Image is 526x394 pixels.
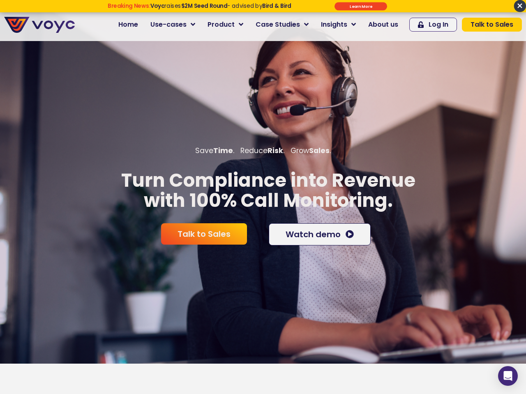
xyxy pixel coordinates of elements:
[409,18,457,32] a: Log In
[335,2,387,10] div: Submit
[144,16,201,33] a: Use-cases
[181,2,228,10] strong: $2M Seed Round
[112,16,144,33] a: Home
[471,21,513,28] span: Talk to Sales
[161,223,247,245] a: Talk to Sales
[150,2,164,10] strong: Voyc
[286,230,341,238] span: Watch demo
[201,16,249,33] a: Product
[150,2,291,10] span: raises - advised by
[268,146,283,156] b: Risk
[4,17,75,33] img: voyc-full-logo
[429,21,448,28] span: Log In
[462,18,522,32] a: Talk to Sales
[108,2,150,10] strong: Breaking News:
[269,223,371,245] a: Watch demo
[368,20,398,30] span: About us
[309,146,330,156] b: Sales
[498,366,518,386] div: Open Intercom Messenger
[362,16,404,33] a: About us
[208,20,235,30] span: Product
[213,146,233,156] b: Time
[178,230,231,238] span: Talk to Sales
[80,2,319,16] div: Breaking News: Voyc raises $2M Seed Round - advised by Bird & Bird
[256,20,300,30] span: Case Studies
[262,2,291,10] strong: Bird & Bird
[150,20,187,30] span: Use-cases
[315,16,362,33] a: Insights
[321,20,347,30] span: Insights
[249,16,315,33] a: Case Studies
[118,20,138,30] span: Home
